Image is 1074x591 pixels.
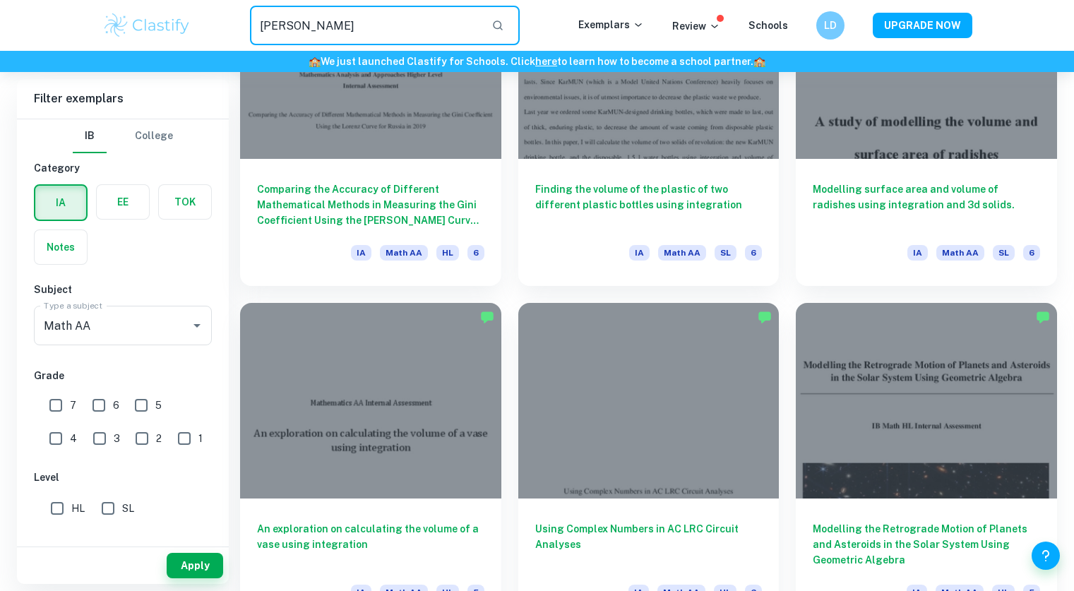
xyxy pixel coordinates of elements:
[122,501,134,516] span: SL
[34,470,212,485] h6: Level
[156,431,162,446] span: 2
[535,56,557,67] a: here
[35,230,87,264] button: Notes
[753,56,765,67] span: 🏫
[70,431,77,446] span: 4
[1032,542,1060,570] button: Help and Feedback
[155,398,162,413] span: 5
[672,18,720,34] p: Review
[351,245,371,261] span: IA
[73,119,173,153] div: Filter type choice
[715,245,736,261] span: SL
[873,13,972,38] button: UPGRADE NOW
[102,11,192,40] img: Clastify logo
[187,316,207,335] button: Open
[578,17,644,32] p: Exemplars
[936,245,984,261] span: Math AA
[17,79,229,119] h6: Filter exemplars
[629,245,650,261] span: IA
[257,521,484,568] h6: An exploration on calculating the volume of a vase using integration
[198,431,203,446] span: 1
[73,119,107,153] button: IB
[167,553,223,578] button: Apply
[748,20,788,31] a: Schools
[159,185,211,219] button: TOK
[250,6,481,45] input: Search for any exemplars...
[257,181,484,228] h6: Comparing the Accuracy of Different Mathematical Methods in Measuring the Gini Coefficient Using ...
[34,368,212,383] h6: Grade
[309,56,321,67] span: 🏫
[70,398,76,413] span: 7
[380,245,428,261] span: Math AA
[467,245,484,261] span: 6
[71,501,85,516] span: HL
[436,245,459,261] span: HL
[34,539,212,555] h6: Session
[993,245,1015,261] span: SL
[34,282,212,297] h6: Subject
[816,11,845,40] button: LD
[658,245,706,261] span: Math AA
[1023,245,1040,261] span: 6
[1036,310,1050,324] img: Marked
[758,310,772,324] img: Marked
[34,160,212,176] h6: Category
[535,181,763,228] h6: Finding the volume of the plastic of two different plastic bottles using integration
[44,299,102,311] label: Type a subject
[822,18,838,33] h6: LD
[813,181,1040,228] h6: Modelling surface area and volume of radishes using integration and 3d solids.
[480,310,494,324] img: Marked
[535,521,763,568] h6: Using Complex Numbers in AC LRC Circuit Analyses
[907,245,928,261] span: IA
[135,119,173,153] button: College
[813,521,1040,568] h6: Modelling the Retrograde Motion of Planets and Asteroids in the Solar System Using Geometric Algebra
[745,245,762,261] span: 6
[3,54,1071,69] h6: We just launched Clastify for Schools. Click to learn how to become a school partner.
[97,185,149,219] button: EE
[113,398,119,413] span: 6
[35,186,86,220] button: IA
[114,431,120,446] span: 3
